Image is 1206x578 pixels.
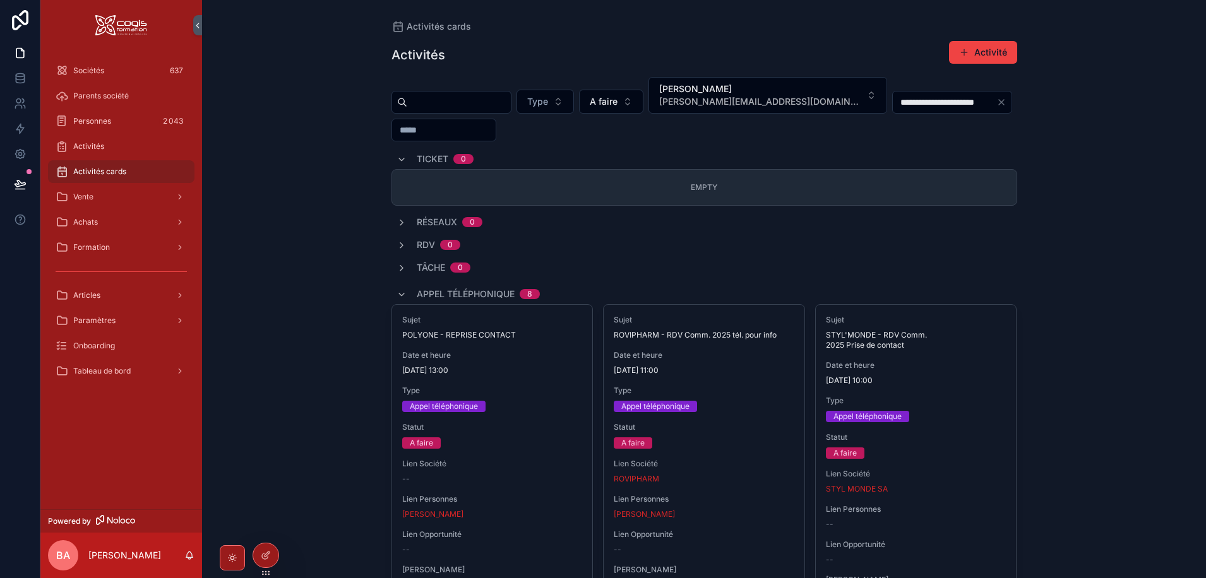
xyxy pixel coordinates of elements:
[166,63,187,78] div: 637
[826,469,1006,479] span: Lien Société
[579,90,643,114] button: Select Button
[410,437,433,449] div: A faire
[73,217,98,227] span: Achats
[402,529,583,540] span: Lien Opportunité
[826,432,1006,442] span: Statut
[614,474,659,484] a: ROVIPHARM
[826,504,1006,514] span: Lien Personnes
[48,85,194,107] a: Parents société
[73,167,126,177] span: Activités cards
[73,290,100,300] span: Articles
[417,288,515,300] span: Appel téléphonique
[391,20,471,33] a: Activités cards
[73,341,115,351] span: Onboarding
[410,401,478,412] div: Appel téléphonique
[73,192,93,202] span: Vente
[949,41,1017,64] button: Activité
[659,83,861,95] span: [PERSON_NAME]
[48,135,194,158] a: Activités
[48,59,194,82] a: Sociétés637
[826,396,1006,406] span: Type
[826,519,833,529] span: --
[417,216,457,228] span: Réseaux
[614,494,794,504] span: Lien Personnes
[48,309,194,332] a: Paramètres
[614,365,794,375] span: [DATE] 11:00
[402,315,583,325] span: Sujet
[826,360,1006,370] span: Date et heure
[48,516,91,526] span: Powered by
[614,350,794,360] span: Date et heure
[402,350,583,360] span: Date et heure
[833,411,902,422] div: Appel téléphonique
[391,46,445,64] h1: Activités
[614,330,794,340] span: ROVIPHARM - RDV Comm. 2025 tél. pour info
[826,330,1006,350] span: STYL'MONDE - RDV Comm. 2025 Prise de contact
[402,386,583,396] span: Type
[73,91,129,101] span: Parents société
[527,95,548,108] span: Type
[73,316,116,326] span: Paramètres
[614,529,794,540] span: Lien Opportunité
[470,217,475,227] div: 0
[614,422,794,432] span: Statut
[458,262,463,273] div: 0
[648,77,887,114] button: Select Button
[48,110,194,133] a: Personnes2 043
[73,116,111,126] span: Personnes
[407,20,471,33] span: Activités cards
[590,95,618,108] span: A faire
[614,459,794,469] span: Lien Société
[48,211,194,233] a: Achats
[461,154,466,164] div: 0
[417,239,435,251] span: RDV
[402,565,583,575] span: [PERSON_NAME]
[996,97,1012,107] button: Clear
[621,401,690,412] div: Appel téléphonique
[73,366,131,376] span: Tableau de bord
[614,509,675,519] a: [PERSON_NAME]
[48,360,194,382] a: Tableau de bord
[527,289,532,299] div: 8
[48,236,194,259] a: Formation
[73,141,104,151] span: Activités
[826,484,888,494] a: STYL MONDE SA
[159,114,187,129] div: 2 043
[48,160,194,183] a: Activités cards
[614,386,794,396] span: Type
[402,422,583,432] span: Statut
[659,95,861,108] span: [PERSON_NAME][EMAIL_ADDRESS][DOMAIN_NAME]
[56,548,70,563] span: BA
[417,261,445,274] span: Tâche
[417,153,448,165] span: Ticket
[691,182,717,192] span: Empty
[516,90,574,114] button: Select Button
[402,494,583,504] span: Lien Personnes
[402,509,463,519] a: [PERSON_NAME]
[88,549,161,562] p: [PERSON_NAME]
[614,545,621,555] span: --
[40,509,202,533] a: Powered by
[826,315,1006,325] span: Sujet
[621,437,645,449] div: A faire
[48,334,194,357] a: Onboarding
[402,365,583,375] span: [DATE] 13:00
[48,284,194,307] a: Articles
[402,459,583,469] span: Lien Société
[73,242,110,252] span: Formation
[826,375,1006,386] span: [DATE] 10:00
[48,186,194,208] a: Vente
[40,50,202,399] div: scrollable content
[448,240,453,250] div: 0
[826,540,1006,550] span: Lien Opportunité
[833,447,857,459] div: A faire
[95,15,147,35] img: App logo
[614,565,794,575] span: [PERSON_NAME]
[402,474,410,484] span: --
[614,315,794,325] span: Sujet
